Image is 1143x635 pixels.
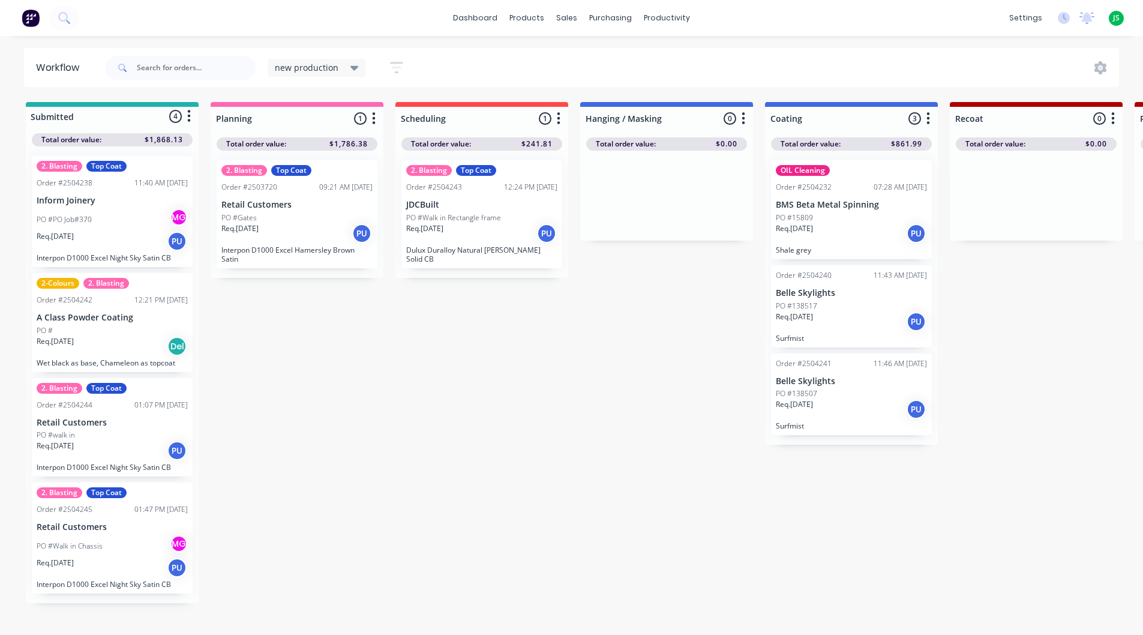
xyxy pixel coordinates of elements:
img: Factory [22,9,40,27]
div: PU [352,224,371,243]
span: Total order value: [965,139,1025,149]
div: sales [550,9,583,27]
p: JDCBuilt [406,200,557,210]
div: 01:07 PM [DATE] [134,400,188,411]
div: 01:47 PM [DATE] [134,504,188,515]
p: PO # [37,325,53,336]
div: 2. BlastingTop CoatOrder #250424501:47 PM [DATE]Retail CustomersPO #Walk in ChassisMGReq.[DATE]PU... [32,483,193,594]
p: PO #15809 [776,212,813,223]
div: PU [167,441,187,460]
div: Workflow [36,61,85,75]
div: Order #2504240 [776,270,832,281]
p: Surfmist [776,421,927,430]
div: 12:24 PM [DATE] [504,182,557,193]
div: Top Coat [456,165,496,176]
p: PO #138517 [776,301,817,311]
span: Total order value: [41,134,101,145]
div: 2. Blasting [37,383,82,394]
p: Req. [DATE] [221,223,259,234]
div: PU [537,224,556,243]
p: Interpon D1000 Excel Night Sky Satin CB [37,463,188,472]
div: 09:21 AM [DATE] [319,182,373,193]
div: 2. Blasting [37,487,82,498]
div: Order #2504244 [37,400,92,411]
p: PO #Gates [221,212,257,223]
p: PO #Walk in Rectangle frame [406,212,501,223]
div: 2. BlastingTop CoatOrder #250424401:07 PM [DATE]Retail CustomersPO #walk inReq.[DATE]PUInterpon D... [32,378,193,477]
div: Top Coat [86,487,127,498]
input: Search for orders... [137,56,256,80]
div: purchasing [583,9,638,27]
span: JS [1113,13,1120,23]
span: $1,786.38 [329,139,368,149]
div: 12:21 PM [DATE] [134,295,188,305]
div: Del [167,337,187,356]
p: Req. [DATE] [776,399,813,410]
div: Top Coat [271,165,311,176]
span: Total order value: [596,139,656,149]
span: $0.00 [1085,139,1107,149]
p: Req. [DATE] [776,311,813,322]
div: 2-Colours [37,278,79,289]
div: OIL CleaningOrder #250423207:28 AM [DATE]BMS Beta Metal SpinningPO #15809Req.[DATE]PUShale grey [771,160,932,259]
span: Total order value: [411,139,471,149]
div: PU [167,558,187,577]
span: $861.99 [891,139,922,149]
p: PO #PO Job#370 [37,214,92,225]
div: settings [1003,9,1048,27]
p: Inform Joinery [37,196,188,206]
p: Shale grey [776,245,927,254]
p: Req. [DATE] [37,336,74,347]
p: Retail Customers [221,200,373,210]
div: 07:28 AM [DATE] [874,182,927,193]
p: Req. [DATE] [37,558,74,568]
div: Order #2504242 [37,295,92,305]
div: 2-Colours2. BlastingOrder #250424212:21 PM [DATE]A Class Powder CoatingPO #Req.[DATE]DelWet black... [32,273,193,372]
div: Order #2504232 [776,182,832,193]
div: Order #2503720 [221,182,277,193]
div: PU [167,232,187,251]
div: products [503,9,550,27]
span: $1,868.13 [145,134,183,145]
div: PU [907,312,926,331]
a: dashboard [447,9,503,27]
div: Order #2504241 [776,358,832,369]
span: Total order value: [781,139,841,149]
div: PU [907,224,926,243]
div: 11:46 AM [DATE] [874,358,927,369]
p: BMS Beta Metal Spinning [776,200,927,210]
div: PU [907,400,926,419]
div: Order #250424111:46 AM [DATE]Belle SkylightsPO #138507Req.[DATE]PUSurfmist [771,354,932,436]
p: Interpon D1000 Excel Night Sky Satin CB [37,253,188,262]
div: Order #2504243 [406,182,462,193]
p: Belle Skylights [776,376,927,387]
p: Retail Customers [37,522,188,532]
p: Req. [DATE] [37,231,74,242]
span: Total order value: [226,139,286,149]
div: Order #2504238 [37,178,92,188]
p: Wet black as base, Chameleon as topcoat [37,358,188,367]
p: Dulux Duralloy Natural [PERSON_NAME] Solid CB [406,245,557,263]
div: 2. Blasting [221,165,267,176]
div: 2. Blasting [37,161,82,172]
div: MG [170,535,188,553]
span: $0.00 [716,139,737,149]
p: PO #walk in [37,430,75,441]
span: new production [275,61,338,74]
p: Req. [DATE] [406,223,443,234]
p: Interpon D1000 Excel Night Sky Satin CB [37,580,188,589]
p: PO #138507 [776,388,817,399]
p: Retail Customers [37,418,188,428]
p: Req. [DATE] [776,223,813,234]
div: productivity [638,9,696,27]
div: Top Coat [86,383,127,394]
p: Interpon D1000 Excel Hamersley Brown Satin [221,245,373,263]
div: Top Coat [86,161,127,172]
p: Req. [DATE] [37,441,74,451]
span: $241.81 [521,139,553,149]
div: 2. BlastingTop CoatOrder #250424312:24 PM [DATE]JDCBuiltPO #Walk in Rectangle frameReq.[DATE]PUDu... [401,160,562,268]
div: 2. BlastingTop CoatOrder #250372009:21 AM [DATE]Retail CustomersPO #GatesReq.[DATE]PUInterpon D10... [217,160,377,268]
div: Order #2504245 [37,504,92,515]
div: Order #250424011:43 AM [DATE]Belle SkylightsPO #138517Req.[DATE]PUSurfmist [771,265,932,348]
div: 2. BlastingTop CoatOrder #250423811:40 AM [DATE]Inform JoineryPO #PO Job#370MGReq.[DATE]PUInterpo... [32,156,193,267]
